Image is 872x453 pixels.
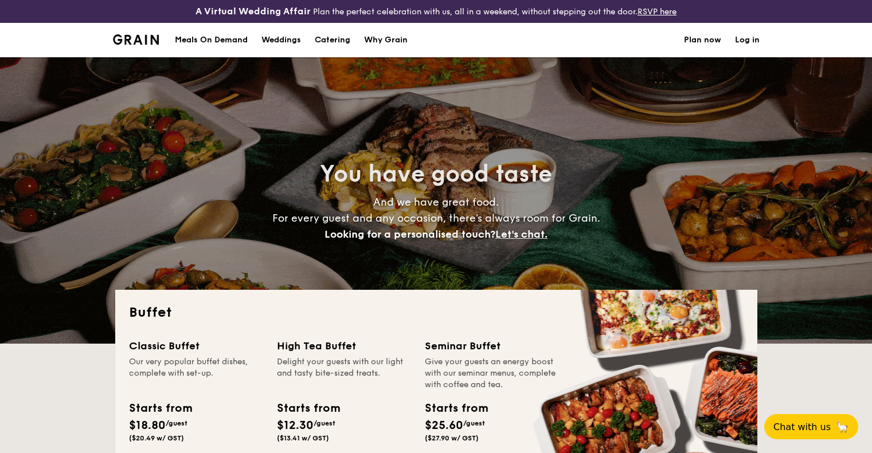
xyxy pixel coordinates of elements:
div: Starts from [277,400,339,417]
div: Our very popular buffet dishes, complete with set-up. [129,356,263,391]
a: Log in [735,23,760,57]
h2: Buffet [129,304,744,322]
h1: Catering [315,23,350,57]
span: $25.60 [425,419,463,432]
span: /guest [314,419,335,427]
div: Starts from [129,400,191,417]
span: ($13.41 w/ GST) [277,434,329,442]
span: Looking for a personalised touch? [324,228,495,241]
span: /guest [166,419,187,427]
span: $18.80 [129,419,166,432]
a: RSVP here [638,7,677,17]
a: Meals On Demand [168,23,255,57]
span: $12.30 [277,419,314,432]
span: Chat with us [773,422,831,432]
div: Meals On Demand [175,23,248,57]
span: And we have great food. For every guest and any occasion, there’s always room for Grain. [272,196,600,241]
span: /guest [463,419,485,427]
div: Why Grain [364,23,408,57]
a: Logotype [113,34,159,45]
a: Why Grain [357,23,415,57]
span: 🦙 [835,420,849,434]
div: High Tea Buffet [277,338,411,354]
span: ($20.49 w/ GST) [129,434,184,442]
h4: A Virtual Wedding Affair [195,5,311,18]
a: Catering [308,23,357,57]
div: Weddings [261,23,301,57]
img: Grain [113,34,159,45]
div: Plan the perfect celebration with us, all in a weekend, without stepping out the door. [146,5,727,18]
div: Seminar Buffet [425,338,559,354]
span: You have good taste [320,160,552,188]
button: Chat with us🦙 [764,414,858,439]
a: Plan now [684,23,721,57]
span: ($27.90 w/ GST) [425,434,479,442]
div: Classic Buffet [129,338,263,354]
div: Delight your guests with our light and tasty bite-sized treats. [277,356,411,391]
span: Let's chat. [495,228,548,241]
div: Give your guests an energy boost with our seminar menus, complete with coffee and tea. [425,356,559,391]
div: Starts from [425,400,487,417]
a: Weddings [255,23,308,57]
